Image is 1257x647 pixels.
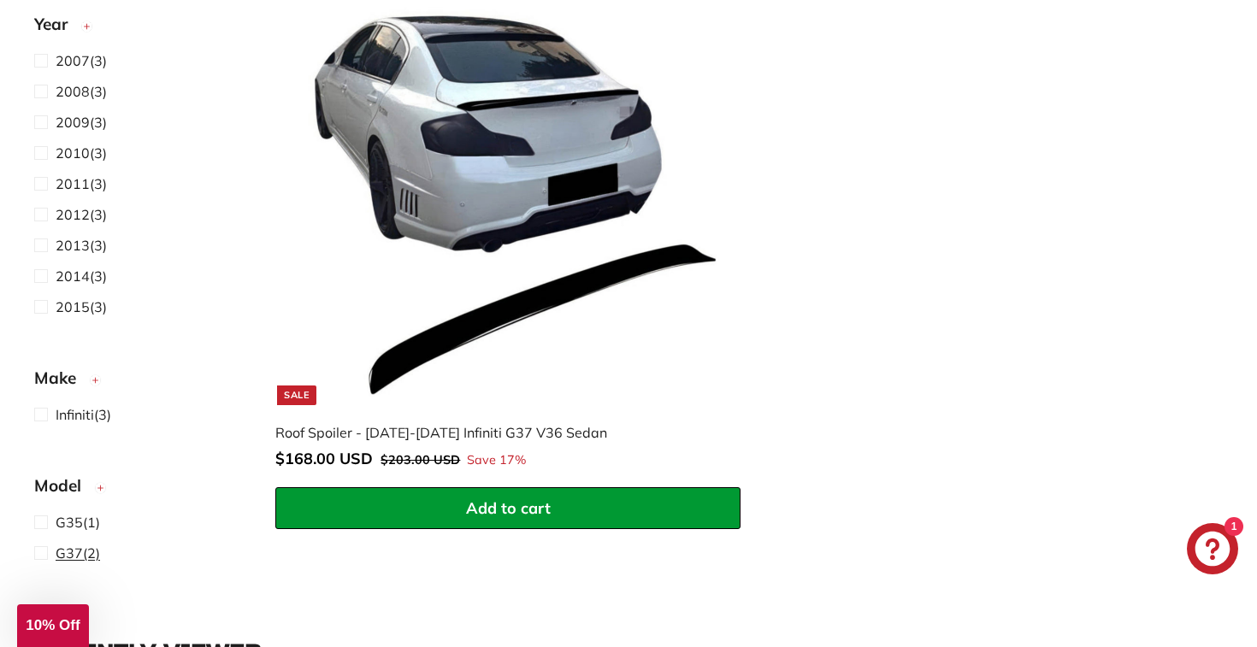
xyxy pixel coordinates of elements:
[56,266,107,286] span: (3)
[34,361,248,403] button: Make
[56,543,100,563] span: (2)
[56,512,100,532] span: (1)
[56,143,107,163] span: (3)
[34,473,94,498] span: Model
[56,174,107,194] span: (3)
[56,81,107,102] span: (3)
[56,204,107,225] span: (3)
[466,498,551,518] span: Add to cart
[56,52,90,69] span: 2007
[381,452,460,468] span: $203.00 USD
[56,406,94,423] span: Infiniti
[1182,523,1243,579] inbox-online-store-chat: Shopify online store chat
[34,12,80,37] span: Year
[275,487,741,530] button: Add to cart
[275,422,723,443] div: Roof Spoiler - [DATE]-[DATE] Infiniti G37 V36 Sedan
[56,268,90,285] span: 2014
[277,385,316,405] div: Sale
[56,404,111,425] span: (3)
[56,114,90,131] span: 2009
[34,7,248,50] button: Year
[56,514,83,531] span: G35
[56,544,83,562] span: G37
[17,604,89,647] div: 10% Off
[467,451,526,470] span: Save 17%
[56,144,90,162] span: 2010
[56,235,107,256] span: (3)
[56,83,90,100] span: 2008
[56,175,90,192] span: 2011
[56,237,90,254] span: 2013
[56,206,90,223] span: 2012
[275,449,373,468] span: $168.00 USD
[26,617,80,633] span: 10% Off
[34,366,89,391] span: Make
[56,297,107,317] span: (3)
[56,50,107,71] span: (3)
[34,468,248,511] button: Model
[56,298,90,315] span: 2015
[56,112,107,132] span: (3)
